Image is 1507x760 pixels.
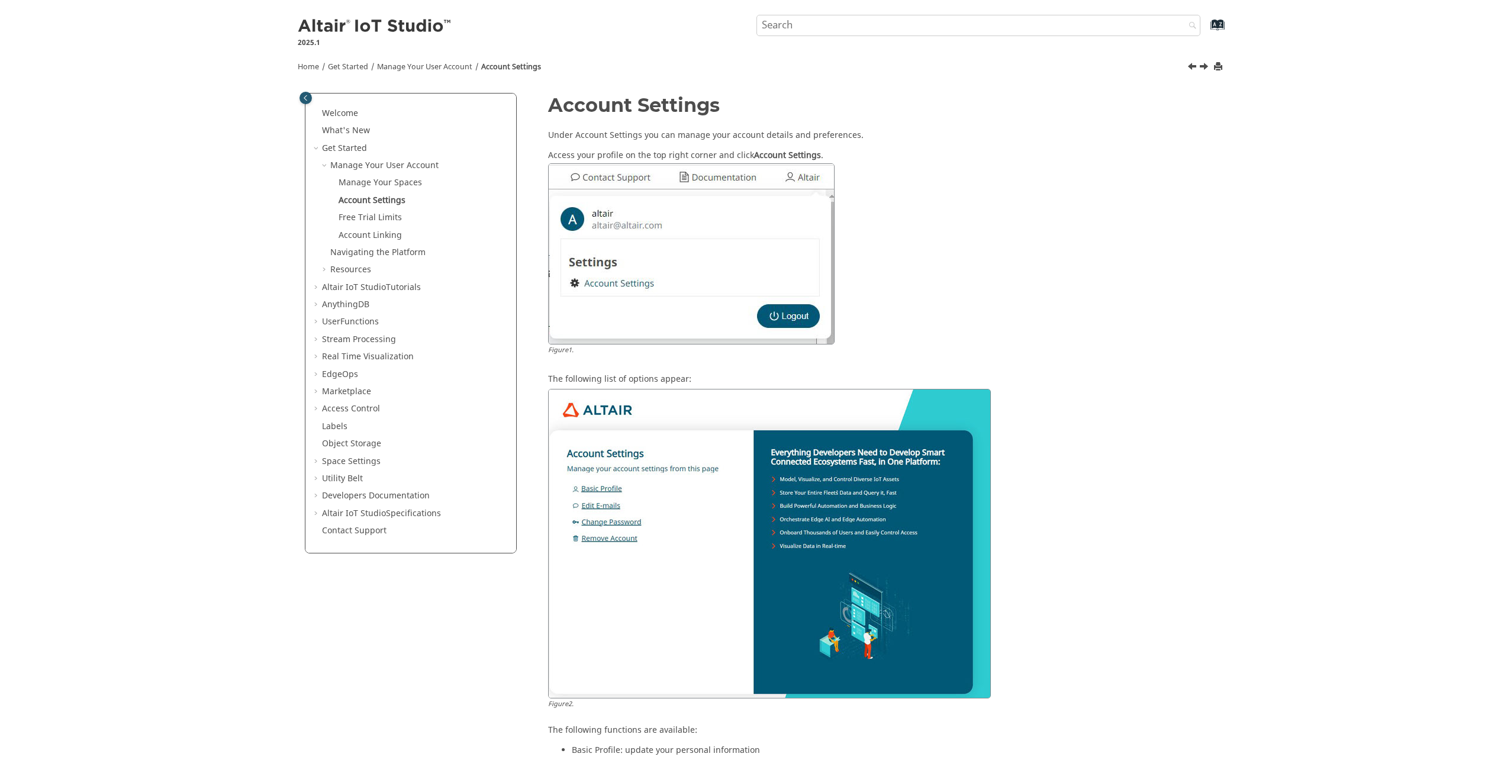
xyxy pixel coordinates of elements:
span: Altair IoT Studio [322,281,386,294]
a: Navigating the Platform [330,246,426,259]
img: Altair IoT Studio [298,17,453,36]
p: 2025.1 [298,37,453,48]
a: Space Settings [322,455,381,468]
span: Expand EdgeOps [313,369,322,381]
a: Welcome [322,107,358,120]
a: Real Time Visualization [322,350,414,363]
li: Basic Profile: update your personal information [572,745,1202,760]
span: Expand Marketplace [313,386,322,398]
span: . [572,345,574,355]
p: Under Account Settings you can manage your account details and preferences. [548,130,1202,141]
a: Account Settings [339,194,405,207]
span: Collapse Manage Your User Account [321,160,330,172]
a: Go to index terms page [1192,24,1218,37]
p: The following functions are available: [548,724,1202,736]
span: Expand Utility Belt [313,473,322,485]
a: Utility Belt [322,472,363,485]
a: Stream Processing [322,333,396,346]
span: Expand Altair IoT StudioSpecifications [313,508,322,520]
a: Resources [330,263,371,276]
span: Figure [548,345,574,355]
span: Figure [548,699,574,709]
span: Expand Developers Documentation [313,490,322,502]
span: Altair IoT Studio [322,507,386,520]
a: Access Control [322,402,380,415]
ul: Table of Contents [313,108,509,537]
span: Functions [340,315,379,328]
span: Expand Stream Processing [313,334,322,346]
button: Toggle publishing table of content [300,92,312,104]
img: account_settings_options.JPG [548,389,991,698]
a: Get Started [322,142,367,154]
a: Object Storage [322,437,381,450]
a: Contact Support [322,524,387,537]
span: Expand Resources [321,264,330,276]
span: Expand Access Control [313,403,322,415]
h1: Account Settings [548,95,1202,115]
span: Access your profile on the top right corner and click . [548,147,823,162]
span: 2 [568,699,572,709]
button: Print this page [1215,59,1224,75]
a: Account Settings [481,62,541,72]
span: Expand Real Time Visualization [313,351,322,363]
a: Manage Your User Account [377,62,472,72]
a: Next topic: Free Trial Limits [1200,61,1210,75]
a: Developers Documentation [322,490,430,502]
a: Altair IoT StudioTutorials [322,281,421,294]
a: Previous topic: Manage Your Spaces [1189,61,1198,75]
span: Expand AnythingDB [313,299,322,311]
a: Manage Your User Account [330,159,439,172]
a: Get Started [328,62,368,72]
img: account_settings.png [548,163,835,344]
a: AnythingDB [322,298,369,311]
span: Expand UserFunctions [313,316,322,328]
span: Account Settings [754,149,821,162]
span: Expand Altair IoT StudioTutorials [313,282,322,294]
span: . [572,699,574,709]
span: Expand Space Settings [313,456,322,468]
a: EdgeOps [322,368,358,381]
a: Labels [322,420,347,433]
a: Marketplace [322,385,371,398]
a: Free Trial Limits [339,211,402,224]
button: Search [1173,15,1206,38]
a: What's New [322,124,370,137]
span: Collapse Get Started [313,143,322,154]
span: 1 [568,345,572,355]
a: Account Linking [339,229,402,241]
a: Altair IoT StudioSpecifications [322,507,441,520]
nav: Tools [280,51,1227,78]
a: Manage Your Spaces [339,176,422,189]
a: Home [298,62,319,72]
a: UserFunctions [322,315,379,328]
input: Search query [756,15,1200,36]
